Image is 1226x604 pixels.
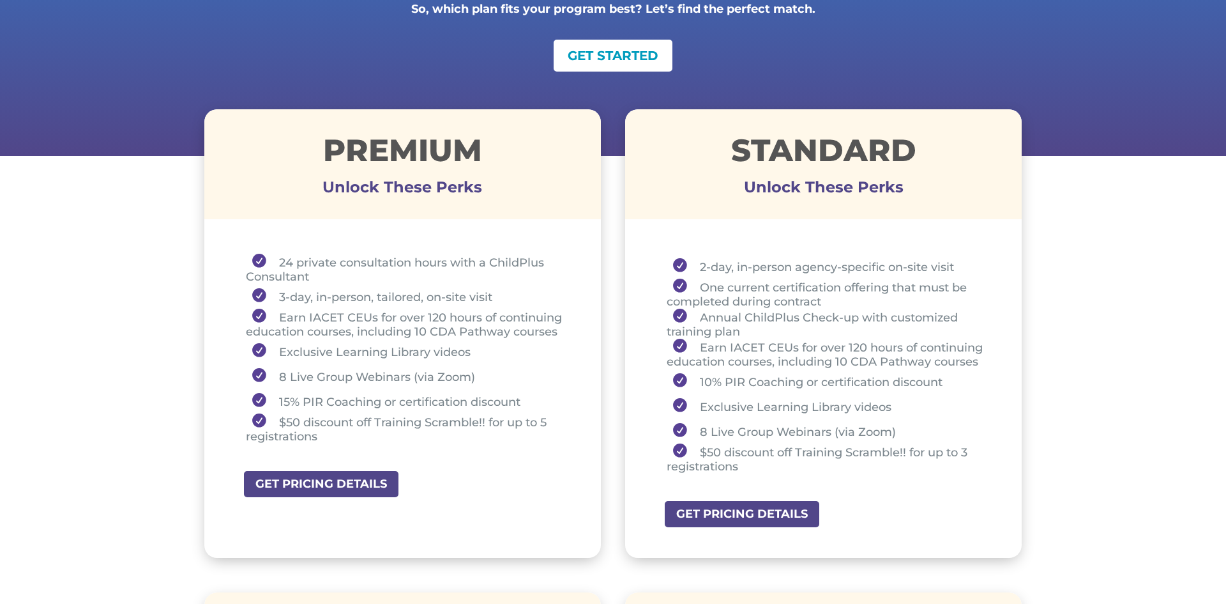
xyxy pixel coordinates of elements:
[625,135,1022,172] h1: STANDARD
[204,135,601,172] h1: Premium
[667,369,990,394] li: 10% PIR Coaching or certification discount
[663,500,821,529] a: GET PRICING DETAILS
[667,339,990,369] li: Earn IACET CEUs for over 120 hours of continuing education courses, including 10 CDA Pathway courses
[246,339,569,364] li: Exclusive Learning Library videos
[246,254,569,284] li: 24 private consultation hours with a ChildPlus Consultant
[667,279,990,309] li: One current certification offering that must be completed during contract
[625,187,1022,194] h3: Unlock These Perks
[667,419,990,444] li: 8 Live Group Webinars (via Zoom)
[246,389,569,414] li: 15% PIR Coaching or certification discount
[246,364,569,389] li: 8 Live Group Webinars (via Zoom)
[246,414,569,444] li: $50 discount off Training Scramble!! for up to 5 registrations
[411,2,815,16] strong: So, which plan fits your program best? Let’s find the perfect match.
[243,470,400,499] a: GET PRICING DETAILS
[667,444,990,474] li: $50 discount off Training Scramble!! for up to 3 registrations
[204,187,601,194] h3: Unlock These Perks
[554,40,672,72] a: GET STARTED
[667,254,990,279] li: 2-day, in-person agency-specific on-site visit
[667,309,990,339] li: Annual ChildPlus Check-up with customized training plan
[246,309,569,339] li: Earn IACET CEUs for over 120 hours of continuing education courses, including 10 CDA Pathway courses
[246,284,569,309] li: 3-day, in-person, tailored, on-site visit
[667,394,990,419] li: Exclusive Learning Library videos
